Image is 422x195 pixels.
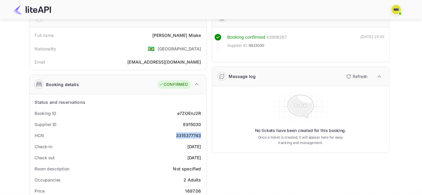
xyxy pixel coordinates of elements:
div: Price [35,188,45,194]
div: Occupancies [35,177,61,183]
div: Email [35,59,45,65]
button: Refresh [343,72,370,81]
p: Once a ticket is created, it will appear here for easy tracking and management. [253,135,348,145]
div: 1697.06 [185,188,201,194]
span: United States [148,43,155,54]
div: [DATE] 19:43 [361,34,384,51]
div: [PERSON_NAME] Miake [152,32,201,38]
img: N/A N/A [391,5,401,14]
div: Not specified [173,166,201,172]
div: [DATE] [187,143,201,150]
div: Booking ID [35,110,56,116]
span: 8915030 [249,43,264,49]
div: Status and reservations [35,99,85,105]
div: e7ZOEnJ2R [177,110,201,116]
div: HCN [35,132,44,139]
p: No tickets have been created for this booking. [255,127,346,133]
div: 8915030 [183,121,201,127]
div: Nationality [35,46,56,52]
div: Full name [35,32,54,38]
div: Supplier ID [35,121,57,127]
div: Booking confirmed [227,34,266,41]
div: Booking details [46,81,79,88]
p: Refresh [353,73,368,79]
div: Message log [229,73,256,79]
div: Room description [35,166,69,172]
div: Check-in [35,143,52,150]
div: [EMAIL_ADDRESS][DOMAIN_NAME] [127,59,201,65]
div: CONFIRMED [159,82,188,88]
div: [DATE] [187,154,201,161]
div: [GEOGRAPHIC_DATA] [158,46,201,52]
div: 2 Adults [184,177,201,183]
div: Check out [35,154,55,161]
div: 3315377743 [176,132,201,139]
span: Supplier ID: [227,43,248,49]
img: LiteAPI Logo [13,5,51,14]
div: # 3906287 [266,34,287,41]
